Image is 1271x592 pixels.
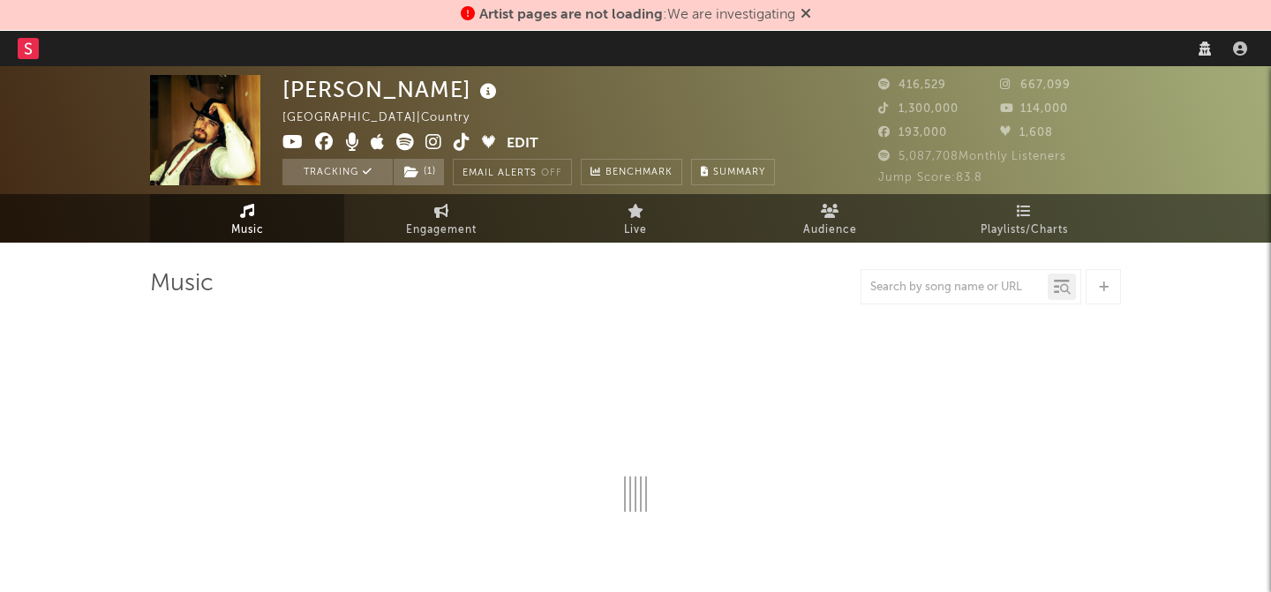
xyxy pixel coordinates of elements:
[393,159,445,185] span: ( 1 )
[624,220,647,241] span: Live
[803,220,857,241] span: Audience
[1000,103,1068,115] span: 114,000
[981,220,1068,241] span: Playlists/Charts
[878,127,947,139] span: 193,000
[581,159,682,185] a: Benchmark
[878,151,1066,162] span: 5,087,708 Monthly Listeners
[801,8,811,22] span: Dismiss
[538,194,733,243] a: Live
[605,162,673,184] span: Benchmark
[282,108,490,129] div: [GEOGRAPHIC_DATA] | Country
[507,133,538,155] button: Edit
[1000,79,1071,91] span: 667,099
[691,159,775,185] button: Summary
[406,220,477,241] span: Engagement
[713,168,765,177] span: Summary
[878,79,946,91] span: 416,529
[344,194,538,243] a: Engagement
[927,194,1121,243] a: Playlists/Charts
[1000,127,1053,139] span: 1,608
[282,75,501,104] div: [PERSON_NAME]
[282,159,393,185] button: Tracking
[150,194,344,243] a: Music
[861,281,1048,295] input: Search by song name or URL
[453,159,572,185] button: Email AlertsOff
[479,8,795,22] span: : We are investigating
[878,103,959,115] span: 1,300,000
[541,169,562,178] em: Off
[878,172,982,184] span: Jump Score: 83.8
[231,220,264,241] span: Music
[733,194,927,243] a: Audience
[394,159,444,185] button: (1)
[479,8,663,22] span: Artist pages are not loading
